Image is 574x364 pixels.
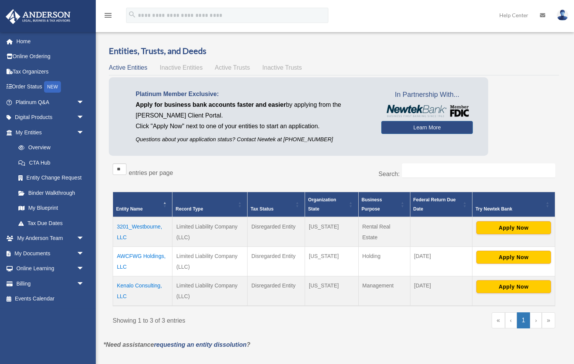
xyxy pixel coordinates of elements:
td: [US_STATE] [305,246,358,276]
td: [US_STATE] [305,276,358,306]
th: Record Type: Activate to sort [172,192,248,217]
span: arrow_drop_down [77,276,92,292]
span: Tax Status [251,206,274,212]
td: Management [358,276,410,306]
a: Online Learningarrow_drop_down [5,261,96,276]
span: Federal Return Due Date [413,197,456,212]
label: entries per page [129,170,173,176]
i: menu [103,11,113,20]
a: Last [542,312,555,328]
span: arrow_drop_down [77,110,92,126]
th: Tax Status: Activate to sort [248,192,305,217]
span: Business Purpose [362,197,382,212]
img: NewtekBankLogoSM.png [385,105,469,117]
td: Disregarded Entity [248,217,305,247]
a: Online Ordering [5,49,96,64]
td: Limited Liability Company (LLC) [172,246,248,276]
td: Limited Liability Company (LLC) [172,217,248,247]
div: Try Newtek Bank [476,204,543,214]
td: [US_STATE] [305,217,358,247]
span: Entity Name [116,206,143,212]
a: Tax Organizers [5,64,96,79]
td: AWCFWG Holdings, LLC [113,246,172,276]
img: User Pic [557,10,568,21]
a: Digital Productsarrow_drop_down [5,110,96,125]
span: arrow_drop_down [77,231,92,246]
a: Events Calendar [5,291,96,307]
span: Organization State [308,197,336,212]
i: search [128,10,136,19]
p: by applying from the [PERSON_NAME] Client Portal. [136,100,370,121]
td: Disregarded Entity [248,246,305,276]
div: Showing 1 to 3 of 3 entries [113,312,328,326]
a: Entity Change Request [11,170,92,186]
a: CTA Hub [11,155,92,170]
th: Federal Return Due Date: Activate to sort [410,192,472,217]
a: Learn More [381,121,473,134]
td: 3201_Westbourne, LLC [113,217,172,247]
a: My Blueprint [11,201,92,216]
td: Disregarded Entity [248,276,305,306]
a: Order StatusNEW [5,79,96,95]
th: Business Purpose: Activate to sort [358,192,410,217]
td: Holding [358,246,410,276]
th: Entity Name: Activate to invert sorting [113,192,172,217]
a: Home [5,34,96,49]
label: Search: [379,171,400,177]
span: Active Entities [109,64,147,71]
a: Platinum Q&Aarrow_drop_down [5,95,96,110]
td: Limited Liability Company (LLC) [172,276,248,306]
h3: Entities, Trusts, and Deeds [109,45,559,57]
a: My Anderson Teamarrow_drop_down [5,231,96,246]
span: arrow_drop_down [77,261,92,277]
a: menu [103,13,113,20]
a: My Documentsarrow_drop_down [5,246,96,261]
a: Previous [505,312,517,328]
span: Apply for business bank accounts faster and easier [136,101,286,108]
div: NEW [44,81,61,93]
p: Questions about your application status? Contact Newtek at [PHONE_NUMBER] [136,135,370,144]
th: Organization State: Activate to sort [305,192,358,217]
span: arrow_drop_down [77,246,92,261]
em: *Need assistance ? [103,341,250,348]
a: 1 [517,312,530,328]
span: Record Type [175,206,203,212]
a: Tax Due Dates [11,215,92,231]
img: Anderson Advisors Platinum Portal [3,9,73,24]
span: In Partnership With... [381,89,473,101]
a: First [492,312,505,328]
button: Apply Now [476,221,551,234]
td: [DATE] [410,246,472,276]
td: [DATE] [410,276,472,306]
button: Apply Now [476,280,551,293]
span: Inactive Entities [160,64,203,71]
a: Next [530,312,542,328]
button: Apply Now [476,251,551,264]
span: Inactive Trusts [262,64,302,71]
a: Overview [11,140,88,155]
span: arrow_drop_down [77,95,92,110]
p: Click "Apply Now" next to one of your entities to start an application. [136,121,370,132]
a: requesting an entity dissolution [154,341,247,348]
a: My Entitiesarrow_drop_down [5,125,92,140]
td: Kenalo Consulting, LLC [113,276,172,306]
a: Binder Walkthrough [11,185,92,201]
a: Billingarrow_drop_down [5,276,96,291]
span: arrow_drop_down [77,125,92,140]
td: Rental Real Estate [358,217,410,247]
th: Try Newtek Bank : Activate to sort [472,192,555,217]
p: Platinum Member Exclusive: [136,89,370,100]
span: Active Trusts [215,64,250,71]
